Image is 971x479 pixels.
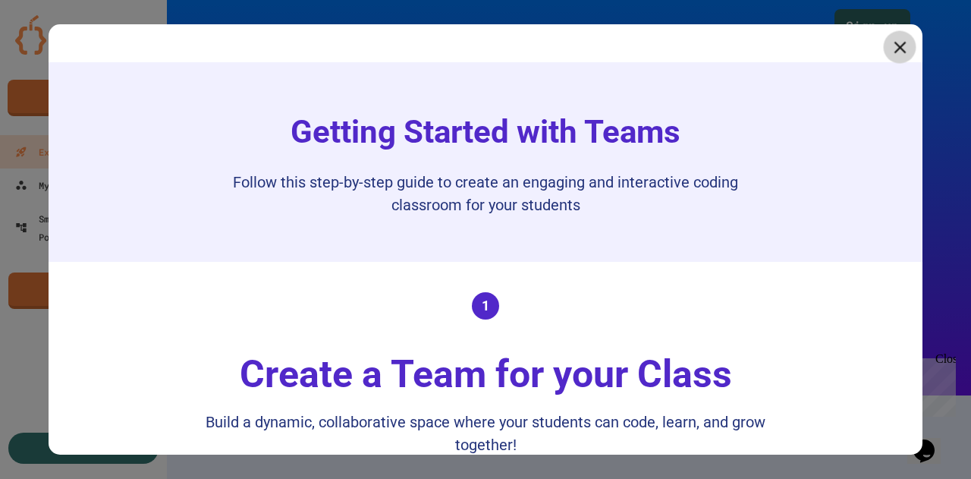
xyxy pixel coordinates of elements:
[182,411,789,456] div: Build a dynamic, collaborative space where your students can code, learn, and grow together!
[182,171,789,216] p: Follow this step-by-step guide to create an engaging and interactive coding classroom for your st...
[275,108,696,156] h1: Getting Started with Teams
[472,292,499,320] div: 1
[6,6,105,96] div: Chat with us now!Close
[225,346,747,403] div: Create a Team for your Class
